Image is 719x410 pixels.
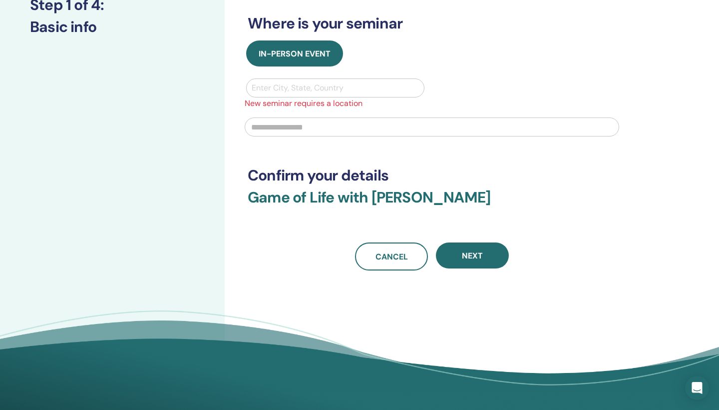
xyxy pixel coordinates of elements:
span: In-Person Event [259,48,331,59]
span: New seminar requires a location [239,97,625,109]
h3: Basic info [30,18,195,36]
a: Cancel [355,242,428,270]
h3: Where is your seminar [248,14,616,32]
span: Cancel [375,251,408,262]
h3: Game of Life with [PERSON_NAME] [248,188,616,218]
div: Open Intercom Messenger [685,376,709,400]
span: Next [462,250,483,261]
button: In-Person Event [246,40,343,66]
h3: Confirm your details [248,166,616,184]
button: Next [436,242,509,268]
